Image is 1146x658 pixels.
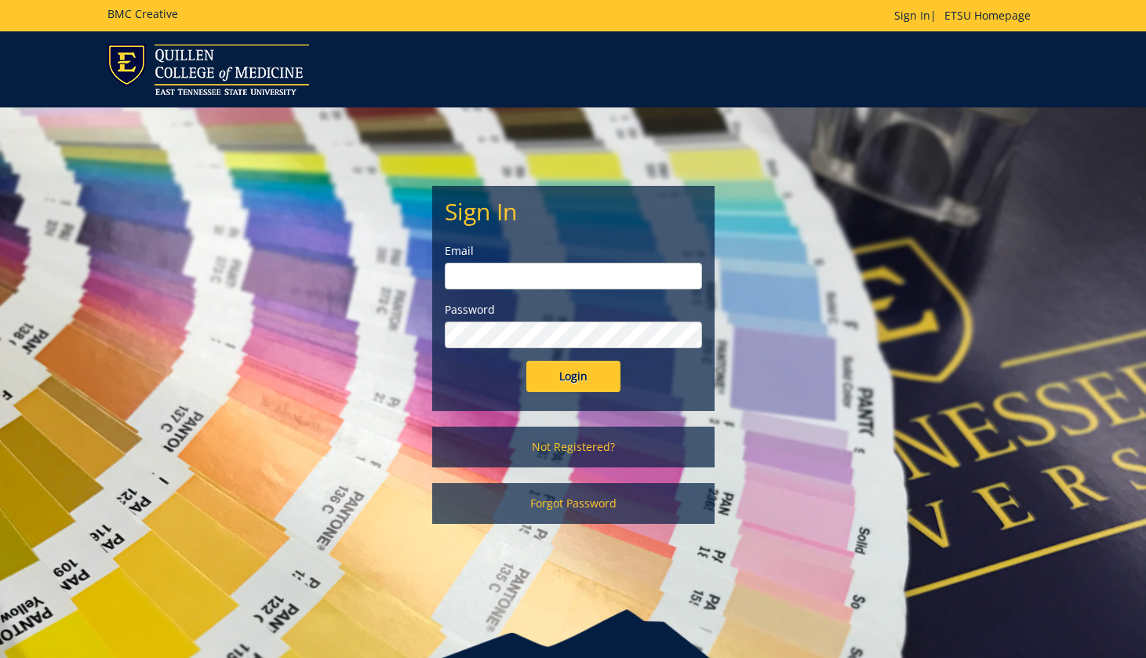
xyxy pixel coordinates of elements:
label: Email [445,243,702,259]
a: Forgot Password [432,483,715,524]
input: Login [526,361,620,392]
a: Not Registered? [432,427,715,467]
img: ETSU logo [107,44,309,95]
a: Sign In [894,8,930,23]
h5: BMC Creative [107,8,178,20]
label: Password [445,302,702,318]
a: ETSU Homepage [937,8,1039,23]
h2: Sign In [445,198,702,224]
p: | [894,8,1039,24]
